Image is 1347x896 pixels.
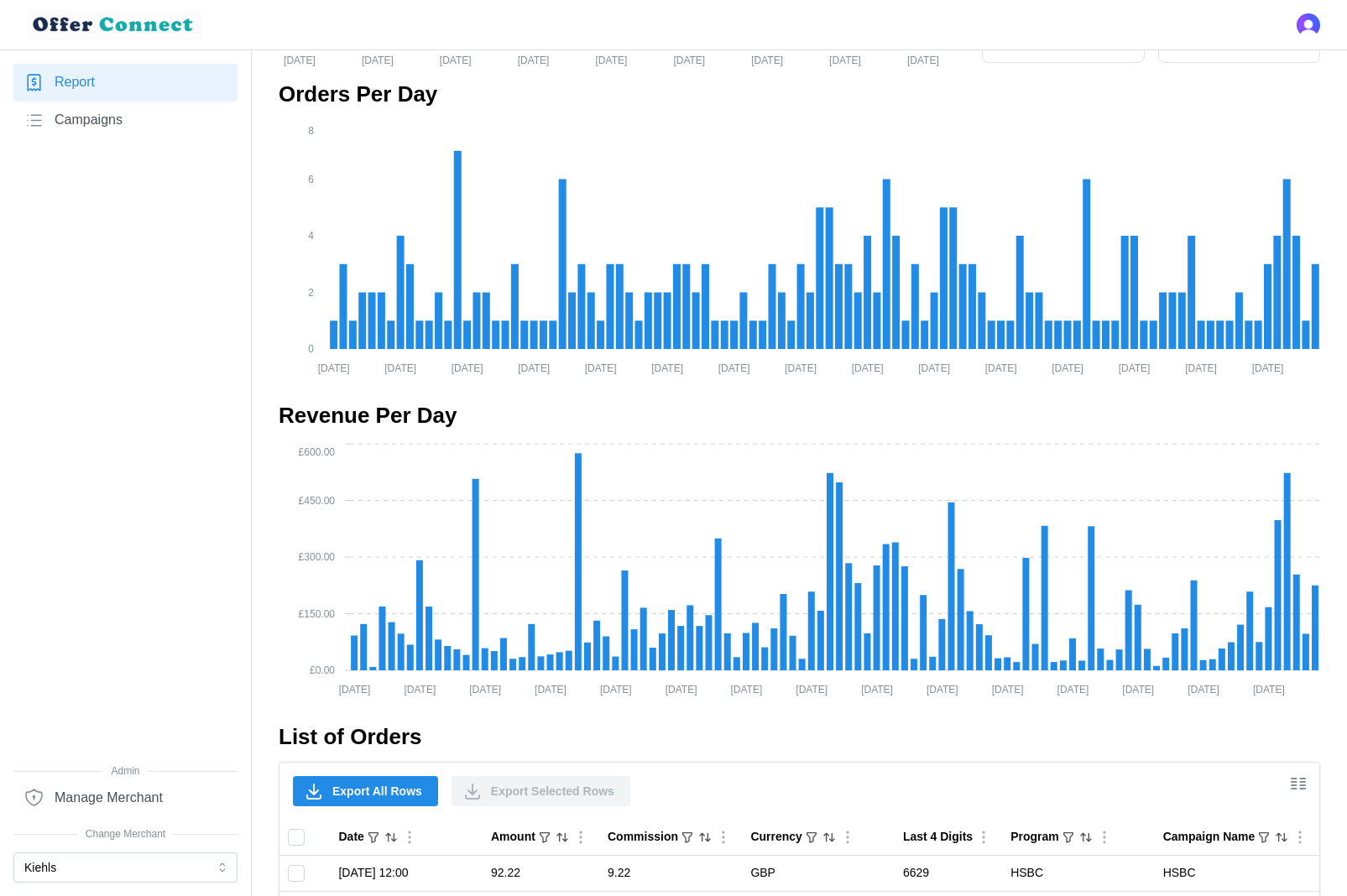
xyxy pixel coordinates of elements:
[903,828,973,847] div: Last 4 Digits
[1163,828,1256,847] div: Campaign Name
[822,830,837,845] button: Sort by Currency ascending
[55,110,123,131] span: Campaigns
[299,495,336,507] tspan: £450.00
[985,362,1017,373] tspan: [DATE]
[895,856,1002,892] td: 6629
[299,608,336,620] tspan: £150.00
[714,828,733,847] button: Column Actions
[1252,362,1284,373] tspan: [DATE]
[599,856,742,892] td: 9.22
[518,54,550,65] tspan: [DATE]
[279,401,1320,430] h2: Revenue Per Day
[13,779,238,816] a: Manage Merchant
[572,828,590,847] button: Column Actions
[1297,13,1320,37] button: Open user button
[299,446,336,458] tspan: £600.00
[452,362,483,373] tspan: [DATE]
[288,829,305,846] input: Toggle select all
[518,362,550,373] tspan: [DATE]
[284,54,316,65] tspan: [DATE]
[907,54,939,65] tspan: [DATE]
[332,777,422,805] span: Export All Rows
[310,664,335,676] tspan: £0.00
[330,856,482,892] td: [DATE] 12:00
[974,828,993,847] button: Column Actions
[308,287,314,299] tspan: 2
[55,788,163,809] span: Manage Merchant
[400,828,419,847] button: Column Actions
[362,54,394,65] tspan: [DATE]
[608,828,678,847] div: Commission
[750,828,801,847] div: Currency
[1095,828,1114,847] button: Column Actions
[829,54,861,65] tspan: [DATE]
[555,830,570,845] button: Sort by Amount descending
[384,830,399,845] button: Sort by Date descending
[1253,684,1285,695] tspan: [DATE]
[404,684,436,695] tspan: [DATE]
[1078,830,1094,845] button: Sort by Program ascending
[279,80,1320,109] h2: Orders Per Day
[535,684,566,695] tspan: [DATE]
[1010,828,1059,847] div: Program
[673,54,705,65] tspan: [DATE]
[600,684,632,695] tspan: [DATE]
[1002,856,1154,892] td: HSBC
[339,684,371,695] tspan: [DATE]
[666,684,697,695] tspan: [DATE]
[731,684,763,695] tspan: [DATE]
[1291,828,1309,847] button: Column Actions
[1297,13,1320,37] img: 's logo
[718,362,750,373] tspan: [DATE]
[308,124,314,136] tspan: 8
[13,852,238,883] button: Kiehls
[440,54,472,65] tspan: [DATE]
[13,64,238,102] a: Report
[861,684,893,695] tspan: [DATE]
[1284,769,1313,798] button: Show/Hide columns
[1274,830,1289,845] button: Sort by Campaign Name ascending
[697,830,713,845] button: Sort by Commission descending
[796,684,828,695] tspan: [DATE]
[452,776,630,806] button: Export Selected Rows
[13,763,238,779] span: Admin
[742,856,894,892] td: GBP
[299,551,336,563] tspan: £300.00
[992,684,1024,695] tspan: [DATE]
[13,826,238,842] span: Change Merchant
[469,684,501,695] tspan: [DATE]
[491,777,614,805] span: Export Selected Rows
[1122,684,1154,695] tspan: [DATE]
[27,10,201,39] img: loyalBe Logo
[585,362,617,373] tspan: [DATE]
[1185,362,1217,373] tspan: [DATE]
[785,362,817,373] tspan: [DATE]
[384,362,416,373] tspan: [DATE]
[1155,856,1319,892] td: HSBC
[927,684,958,695] tspan: [DATE]
[491,828,535,847] div: Amount
[13,102,238,139] a: Campaigns
[1052,362,1083,373] tspan: [DATE]
[1057,684,1089,695] tspan: [DATE]
[318,362,350,373] tspan: [DATE]
[838,828,857,847] button: Column Actions
[55,72,95,93] span: Report
[293,776,438,806] button: Export All Rows
[918,362,950,373] tspan: [DATE]
[1119,362,1151,373] tspan: [DATE]
[1188,684,1219,695] tspan: [DATE]
[308,343,314,355] tspan: 0
[288,865,305,882] input: Toggle select row
[308,230,314,242] tspan: 4
[751,54,783,65] tspan: [DATE]
[279,722,1320,752] h2: List of Orders
[308,174,314,185] tspan: 6
[596,54,628,65] tspan: [DATE]
[338,828,363,847] div: Date
[651,362,683,373] tspan: [DATE]
[483,856,599,892] td: 92.22
[852,362,884,373] tspan: [DATE]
